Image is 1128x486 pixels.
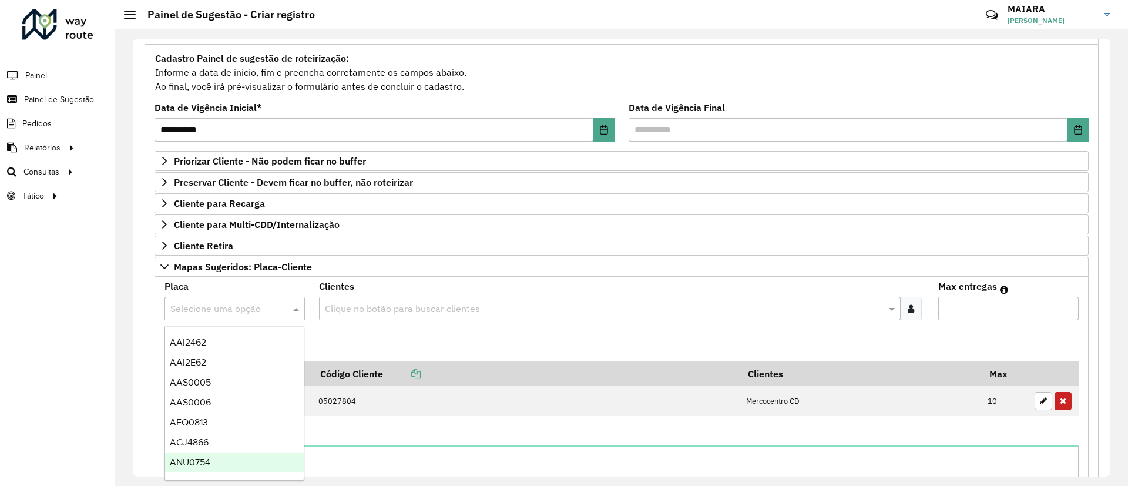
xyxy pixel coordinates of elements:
[24,142,61,154] span: Relatórios
[24,93,94,106] span: Painel de Sugestão
[174,241,233,250] span: Cliente Retira
[155,51,1089,94] div: Informe a data de inicio, fim e preencha corretamente os campos abaixo. Ao final, você irá pré-vi...
[312,386,740,417] td: 05027804
[155,257,1089,277] a: Mapas Sugeridos: Placa-Cliente
[155,214,1089,234] a: Cliente para Multi-CDD/Internalização
[1000,285,1008,294] em: Máximo de clientes que serão colocados na mesma rota com os clientes informados
[938,279,997,293] label: Max entregas
[174,156,366,166] span: Priorizar Cliente - Não podem ficar no buffer
[164,279,189,293] label: Placa
[170,377,211,387] span: AAS0005
[312,361,740,386] th: Código Cliente
[982,386,1029,417] td: 10
[174,177,413,187] span: Preservar Cliente - Devem ficar no buffer, não roteirizar
[979,2,1005,28] a: Contato Rápido
[383,368,421,380] a: Copiar
[593,118,615,142] button: Choose Date
[174,199,265,208] span: Cliente para Recarga
[170,337,206,347] span: AAI2462
[740,361,981,386] th: Clientes
[1067,118,1089,142] button: Choose Date
[174,262,312,272] span: Mapas Sugeridos: Placa-Cliente
[629,100,725,115] label: Data de Vigência Final
[136,8,315,21] h2: Painel de Sugestão - Criar registro
[23,166,59,178] span: Consultas
[170,417,208,427] span: AFQ0813
[155,52,349,64] strong: Cadastro Painel de sugestão de roteirização:
[170,457,210,467] span: ANU0754
[155,100,262,115] label: Data de Vigência Inicial
[740,386,981,417] td: Mercocentro CD
[170,357,206,367] span: AAI2E62
[1008,4,1096,15] h3: MAIARA
[170,397,211,407] span: AAS0006
[170,437,209,447] span: AGJ4866
[155,236,1089,256] a: Cliente Retira
[155,172,1089,192] a: Preservar Cliente - Devem ficar no buffer, não roteirizar
[174,220,340,229] span: Cliente para Multi-CDD/Internalização
[164,326,304,481] ng-dropdown-panel: Options list
[25,69,47,82] span: Painel
[1008,15,1096,26] span: [PERSON_NAME]
[22,118,52,130] span: Pedidos
[155,151,1089,171] a: Priorizar Cliente - Não podem ficar no buffer
[155,193,1089,213] a: Cliente para Recarga
[22,190,44,202] span: Tático
[319,279,354,293] label: Clientes
[982,361,1029,386] th: Max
